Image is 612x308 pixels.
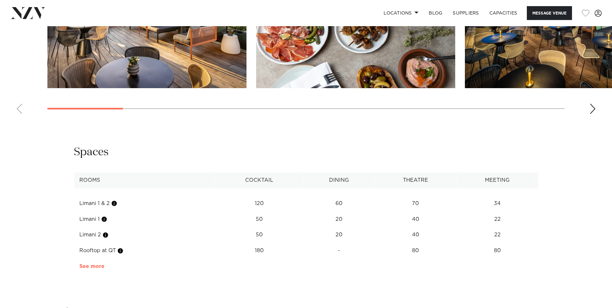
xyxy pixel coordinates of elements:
[215,211,304,227] td: 50
[74,172,215,188] th: Rooms
[484,6,523,20] a: Capacities
[215,227,304,243] td: 50
[74,145,109,159] h2: Spaces
[215,172,304,188] th: Cocktail
[456,196,538,211] td: 34
[374,227,456,243] td: 40
[374,211,456,227] td: 40
[74,243,215,259] td: Rooftop at QT
[74,196,215,211] td: Limani 1 & 2
[424,6,447,20] a: BLOG
[74,211,215,227] td: Limani 1
[10,7,45,19] img: nzv-logo.png
[374,243,456,259] td: 80
[456,243,538,259] td: 80
[374,196,456,211] td: 70
[456,172,538,188] th: Meeting
[304,227,374,243] td: 20
[447,6,484,20] a: SUPPLIERS
[456,211,538,227] td: 22
[215,243,304,259] td: 180
[456,227,538,243] td: 22
[304,243,374,259] td: -
[374,172,456,188] th: Theatre
[215,196,304,211] td: 120
[378,6,424,20] a: Locations
[304,196,374,211] td: 60
[527,6,572,20] button: Message Venue
[304,211,374,227] td: 20
[304,172,374,188] th: Dining
[74,227,215,243] td: Limani 2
